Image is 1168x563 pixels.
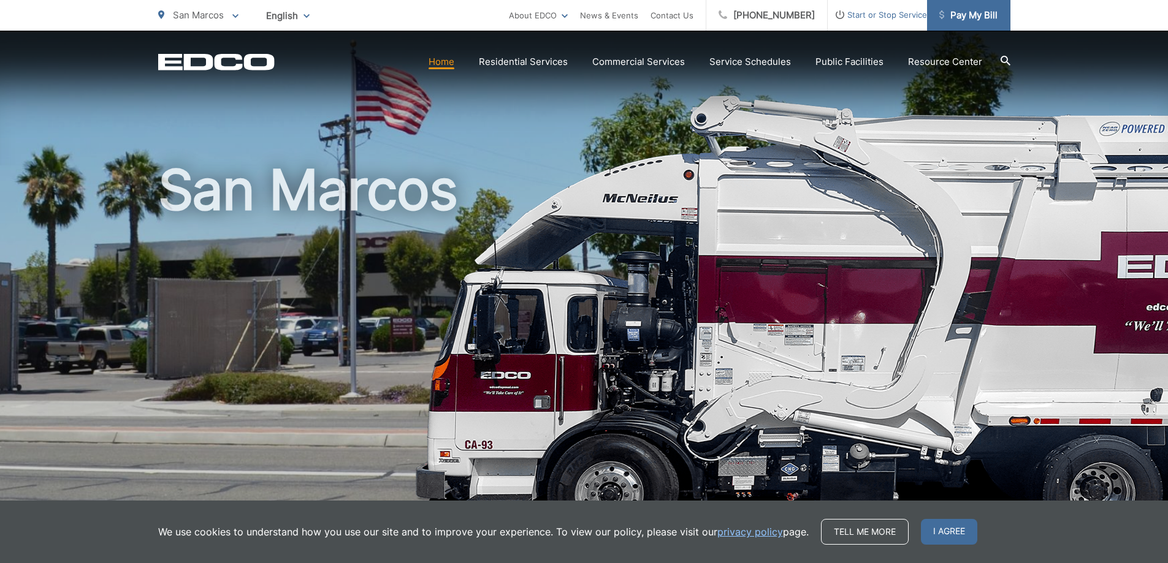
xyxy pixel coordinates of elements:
span: Pay My Bill [939,8,998,23]
a: Resource Center [908,55,982,69]
p: We use cookies to understand how you use our site and to improve your experience. To view our pol... [158,524,809,539]
a: Public Facilities [815,55,884,69]
h1: San Marcos [158,159,1010,547]
a: News & Events [580,8,638,23]
a: Contact Us [651,8,693,23]
a: Commercial Services [592,55,685,69]
span: San Marcos [173,9,224,21]
a: Service Schedules [709,55,791,69]
a: EDCD logo. Return to the homepage. [158,53,275,70]
a: privacy policy [717,524,783,539]
a: Residential Services [479,55,568,69]
span: English [257,5,319,26]
a: About EDCO [509,8,568,23]
a: Tell me more [821,519,909,545]
a: Home [429,55,454,69]
span: I agree [921,519,977,545]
